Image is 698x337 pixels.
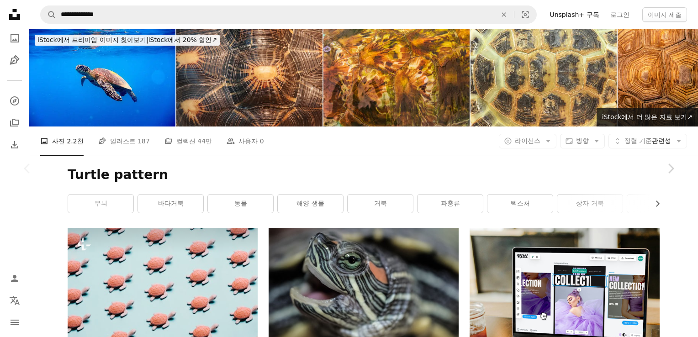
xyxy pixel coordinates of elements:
span: iStock에서 프리미엄 이미지 찾아보기 | [37,36,148,43]
span: 라이선스 [515,137,540,144]
span: 방향 [576,137,589,144]
button: 정렬 기준관련성 [608,134,687,148]
a: 회색 [627,195,693,213]
a: 로그인 [605,7,635,22]
img: Green turtle 접근 저수시설 상호호환성의 [29,29,175,126]
a: 클로즈업 사진의 검은색과 노란색 거북이 [269,283,459,291]
form: 사이트 전체에서 이미지 찾기 [40,5,537,24]
a: 텍스처 [487,195,553,213]
button: 라이선스 [499,134,556,148]
a: 바다거북 [138,195,203,213]
button: 시각적 검색 [514,6,536,23]
button: 이미지 제출 [642,7,687,22]
a: 사용자 0 [227,126,264,156]
span: 0 [260,136,264,146]
a: 컬렉션 44만 [164,126,212,156]
a: 해양 생물 [278,195,343,213]
span: 정렬 기준 [624,137,652,144]
a: 일러스트 187 [98,126,150,156]
span: iStock에서 더 많은 자료 보기 ↗ [602,113,693,121]
img: 섈 거북이 질감 [176,29,323,126]
a: 사진 [5,29,24,47]
button: 언어 [5,291,24,310]
span: 187 [137,136,150,146]
button: 메뉴 [5,313,24,332]
a: 파충류 [418,195,483,213]
a: 거북 [348,195,413,213]
a: Unsplash+ 구독 [544,7,604,22]
a: 상자 거북 [557,195,623,213]
a: 동물 [208,195,273,213]
img: 녹색 거북이 껍질의 질감 패턴을 닫습니다. [323,29,470,126]
a: iStock에서 더 많은 자료 보기↗ [597,108,698,126]
span: 44만 [197,136,212,146]
a: iStock에서 프리미엄 이미지 찾아보기|iStock에서 20% 할인↗ [29,29,225,51]
a: 무늬 [68,195,133,213]
a: 파란색 배경에 작은 분홍색 거북이의 큰 그룹 [68,287,258,295]
div: iStock에서 20% 할인 ↗ [35,35,220,46]
button: 방향 [560,134,605,148]
a: 컬렉션 [5,114,24,132]
a: 일러스트 [5,51,24,69]
img: 거북이-상단 보기 [471,29,617,126]
button: 삭제 [494,6,514,23]
button: Unsplash 검색 [41,6,56,23]
a: 탐색 [5,92,24,110]
h1: Turtle pattern [68,167,660,183]
span: 관련성 [624,137,671,146]
a: 로그인 / 가입 [5,269,24,288]
a: 다음 [643,125,698,212]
